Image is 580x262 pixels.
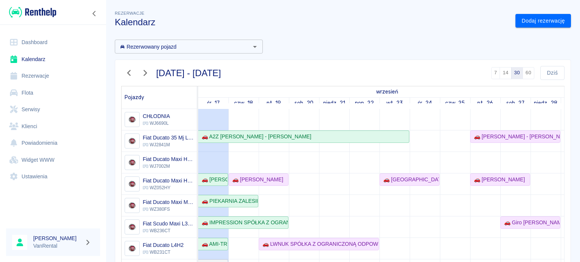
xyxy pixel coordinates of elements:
button: 60 dni [523,67,534,79]
p: WJ7002M [143,163,194,170]
span: Rezerwacje [115,11,144,15]
span: Pojazdy [125,94,144,101]
div: 🚗 [PERSON_NAME] [229,176,283,184]
h6: CHŁODNIA [143,112,170,120]
a: Ustawienia [6,168,100,185]
h6: Fiat Ducato 35 Mj L3H2 [143,134,194,141]
a: 17 września 2025 [205,98,222,109]
a: Flota [6,84,100,101]
a: 26 września 2025 [475,98,495,109]
div: 🚗 A2Z [PERSON_NAME] - [PERSON_NAME] [199,133,311,141]
div: 🚗 AMI-TRANS [PERSON_NAME] Profesjonalny Transport W Temperaturze Kontrolowanej - [PERSON_NAME] [199,240,227,248]
div: 🚗 LWNUK SPÓŁKA Z OGRANICZONĄ ODPOWIEDZIALNOŚCIĄ - [PERSON_NAME] [259,240,378,248]
h6: Fiat Ducato Maxi HD MJ L4H2 [143,177,194,184]
div: 🚗 [PERSON_NAME] - [PERSON_NAME] [471,133,560,141]
div: 🚗 IMPRESSION SPÓŁKA Z OGRANICZONĄ ODPOWIEDZIALNOŚCIĄ SPÓŁKA KOMANDYTOWA - [PERSON_NAME] [199,219,288,227]
img: Image [126,135,138,147]
button: 30 dni [511,67,523,79]
img: Image [126,156,138,169]
p: WZ052HY [143,184,194,191]
div: 🚗 [PERSON_NAME] [PERSON_NAME]-SERWIS - [PERSON_NAME] [199,176,227,184]
h6: Fiat Scudo Maxi L3H1 [143,220,194,227]
h6: Fiat Ducato Maxi MJ L4H2 [143,198,194,206]
div: 🚗 [PERSON_NAME] [471,176,525,184]
h6: Fiat Ducato L4H2 [143,241,184,249]
a: Klienci [6,118,100,135]
img: Image [126,178,138,190]
a: Dashboard [6,34,100,51]
div: 🚗 Giro [PERSON_NAME] - [PERSON_NAME] [501,219,560,227]
input: Wyszukaj i wybierz pojazdy... [117,42,248,51]
a: 28 września 2025 [532,98,559,109]
a: 23 września 2025 [384,98,405,109]
a: Kalendarz [6,51,100,68]
a: 18 września 2025 [232,98,255,109]
h6: [PERSON_NAME] [33,234,82,242]
h3: Kalendarz [115,17,509,28]
a: 27 września 2025 [504,98,527,109]
h3: [DATE] - [DATE] [156,68,221,78]
p: WJ6690L [143,120,170,127]
h6: Fiat Ducato Maxi HD MJ L4H2 [143,155,194,163]
p: WZ380FS [143,206,194,213]
button: Dziś [540,66,565,80]
a: 17 września 2025 [374,86,400,97]
img: Image [126,199,138,212]
a: Powiadomienia [6,135,100,152]
button: 14 dni [500,67,511,79]
button: 7 dni [491,67,500,79]
p: WB231CT [143,249,184,256]
img: Image [126,113,138,126]
a: Rezerwacje [6,67,100,84]
img: Image [126,242,138,255]
a: 24 września 2025 [416,98,434,109]
a: 22 września 2025 [353,98,376,109]
button: Otwórz [250,41,260,52]
img: Renthelp logo [9,6,56,18]
img: Image [126,221,138,233]
a: 25 września 2025 [443,98,467,109]
button: Zwiń nawigację [89,9,100,18]
p: WJ2841M [143,141,194,148]
a: Renthelp logo [6,6,56,18]
a: Widget WWW [6,152,100,169]
div: 🚗 PIEKARNIA ZALESIE SPÓŁKA Z OGRANICZONĄ ODPOWIEDZIALNOŚCIĄ - [PERSON_NAME] [199,197,258,205]
p: VanRental [33,242,82,250]
a: Serwisy [6,101,100,118]
a: 20 września 2025 [293,98,315,109]
a: 21 września 2025 [321,98,347,109]
div: 🚗 [GEOGRAPHIC_DATA] S.C. [PERSON_NAME], [PERSON_NAME] - [PERSON_NAME] [380,176,439,184]
a: 19 września 2025 [265,98,283,109]
p: WB236CT [143,227,194,234]
a: Dodaj rezerwację [515,14,571,28]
